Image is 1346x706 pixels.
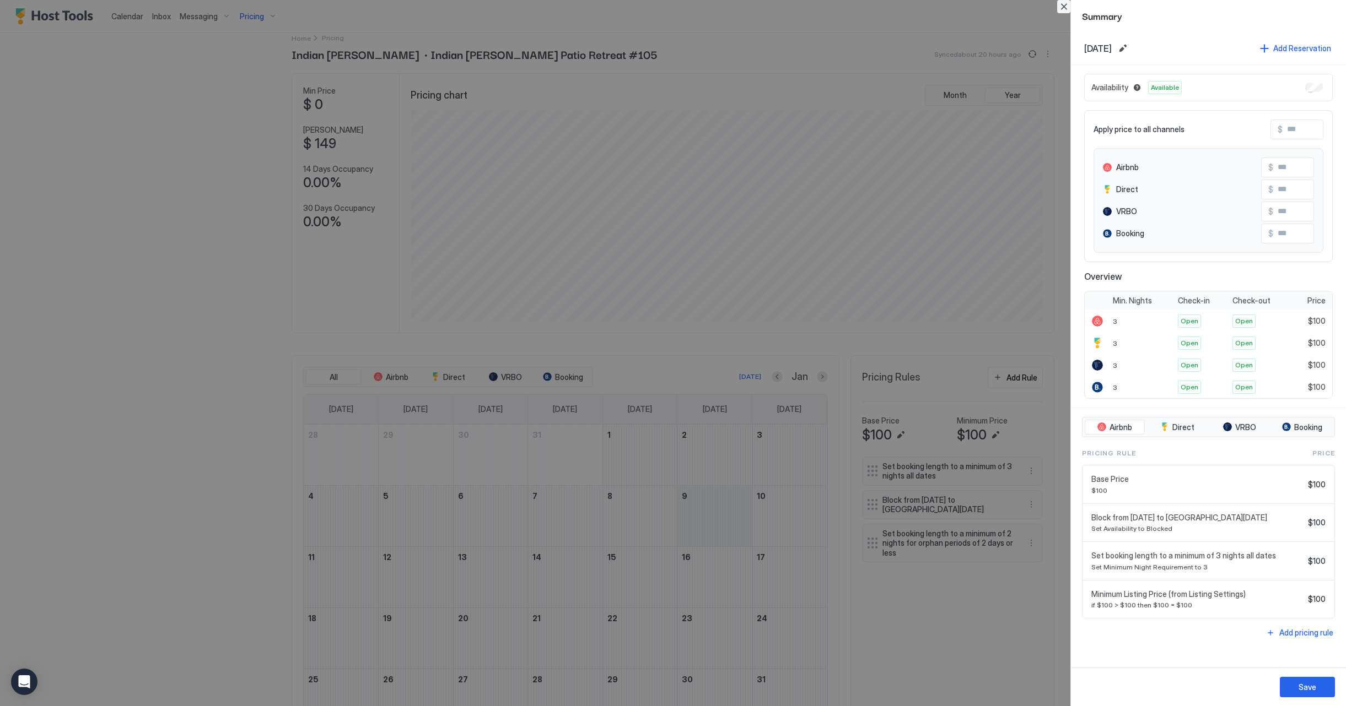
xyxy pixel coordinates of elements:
span: Open [1235,316,1253,326]
span: $100 [1308,382,1326,392]
button: Save [1280,677,1335,697]
span: Open [1235,338,1253,348]
span: Booking [1294,422,1322,432]
span: $100 [1091,486,1304,495]
span: Direct [1116,184,1138,194]
span: 3 [1113,339,1117,347]
span: Min. Nights [1113,296,1152,306]
span: $100 [1308,316,1326,326]
span: Price [1312,448,1335,458]
span: Base Price [1091,474,1304,484]
span: Check-out [1232,296,1270,306]
span: $ [1268,184,1273,194]
span: Open [1181,360,1198,370]
span: 3 [1113,317,1117,325]
span: Set Minimum Night Requirement to 3 [1091,563,1304,571]
button: Direct [1147,420,1207,435]
span: $ [1268,207,1273,216]
span: Direct [1172,422,1194,432]
span: VRBO [1235,422,1256,432]
span: Set Availability to Blocked [1091,524,1304,533]
span: Booking [1116,229,1144,238]
span: $ [1268,229,1273,238]
span: Check-in [1178,296,1210,306]
span: Set booking length to a minimum of 3 nights all dates [1091,551,1304,561]
span: Available [1151,83,1179,93]
span: Pricing Rule [1082,448,1136,458]
div: Add pricing rule [1279,627,1333,638]
span: Availability [1091,83,1128,93]
span: Open [1181,316,1198,326]
span: Apply price to all channels [1094,124,1185,134]
span: Price [1307,296,1326,306]
button: Airbnb [1085,420,1145,435]
span: $100 [1308,556,1326,566]
span: Airbnb [1116,162,1139,172]
div: Save [1299,681,1316,693]
span: $100 [1308,518,1326,528]
span: VRBO [1116,207,1137,216]
span: Open [1181,338,1198,348]
button: Add pricing rule [1264,625,1335,640]
div: Add Reservation [1273,42,1331,54]
span: $100 [1308,360,1326,370]
span: [DATE] [1084,43,1112,54]
span: $ [1268,162,1273,172]
span: if $100 > $100 then $100 = $100 [1091,601,1304,609]
div: tab-group [1082,417,1335,438]
span: 3 [1113,361,1117,370]
button: Blocked dates override all pricing rules and remain unavailable until manually unblocked [1130,81,1144,94]
span: $100 [1308,480,1326,490]
span: Minimum Listing Price (from Listing Settings) [1091,589,1304,599]
span: Open [1181,382,1198,392]
span: $ [1278,124,1283,134]
div: Open Intercom Messenger [11,669,37,695]
span: Overview [1084,271,1333,282]
button: Edit date range [1116,42,1129,55]
span: Airbnb [1110,422,1132,432]
span: Summary [1082,9,1335,23]
span: 3 [1113,383,1117,392]
span: Block from [DATE] to [GEOGRAPHIC_DATA][DATE] [1091,513,1304,523]
span: Open [1235,382,1253,392]
button: VRBO [1210,420,1270,435]
button: Booking [1272,420,1332,435]
span: $100 [1308,338,1326,348]
button: Add Reservation [1258,41,1333,56]
span: $100 [1308,594,1326,604]
span: Open [1235,360,1253,370]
